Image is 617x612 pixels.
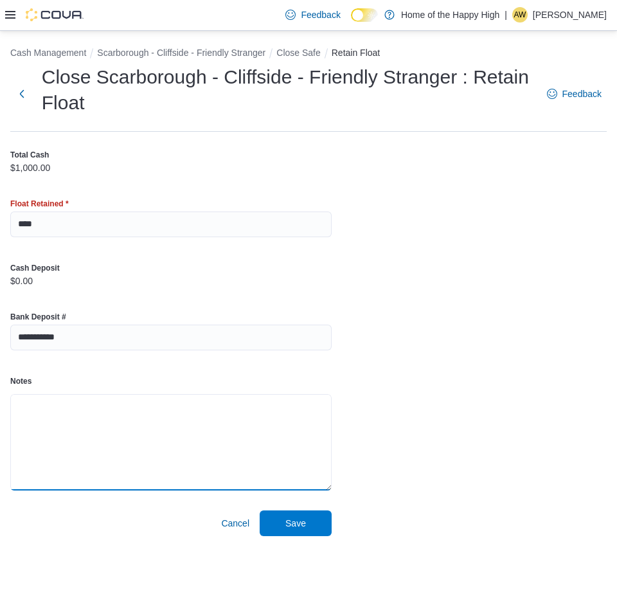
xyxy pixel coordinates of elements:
[280,2,345,28] a: Feedback
[216,510,255,536] button: Cancel
[10,46,607,62] nav: An example of EuiBreadcrumbs
[332,48,380,58] button: Retain Float
[260,510,332,536] button: Save
[10,276,33,286] p: $0.00
[97,48,265,58] button: Scarborough - Cliffside - Friendly Stranger
[10,81,34,107] button: Next
[10,263,60,273] label: Cash Deposit
[533,7,607,22] p: [PERSON_NAME]
[10,376,31,386] label: Notes
[562,87,602,100] span: Feedback
[10,48,86,58] button: Cash Management
[276,48,320,58] button: Close Safe
[505,7,507,22] p: |
[285,517,306,530] span: Save
[221,517,249,530] span: Cancel
[10,150,49,160] label: Total Cash
[10,199,69,209] label: Float Retained *
[542,81,607,107] a: Feedback
[42,64,534,116] h1: Close Scarborough - Cliffside - Friendly Stranger : Retain Float
[512,7,528,22] div: Alexia Williams
[351,8,378,22] input: Dark Mode
[301,8,340,21] span: Feedback
[10,312,66,322] label: Bank Deposit #
[401,7,499,22] p: Home of the Happy High
[514,7,526,22] span: AW
[10,163,50,173] p: $1,000.00
[26,8,84,21] img: Cova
